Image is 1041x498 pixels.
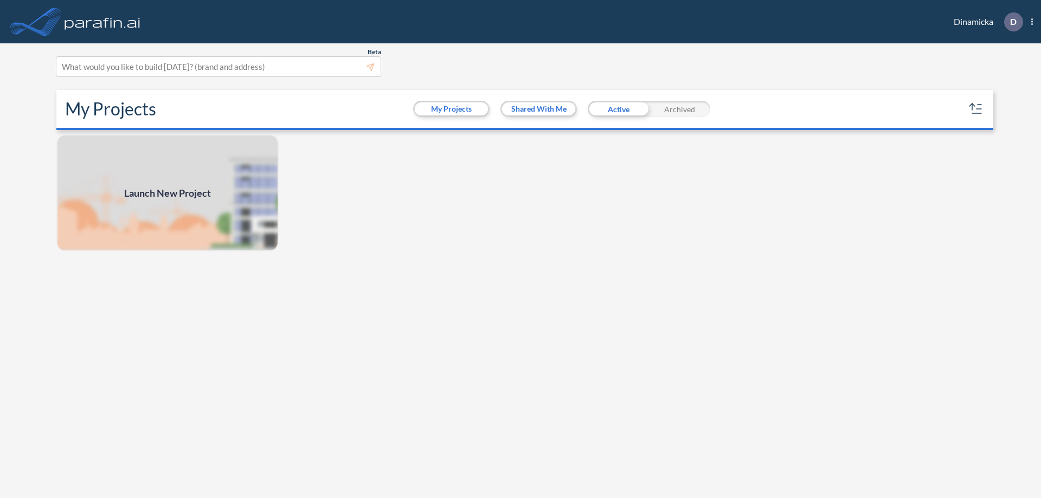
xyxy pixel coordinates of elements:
[502,102,575,115] button: Shared With Me
[967,100,985,118] button: sort
[1010,17,1017,27] p: D
[588,101,649,117] div: Active
[124,186,211,201] span: Launch New Project
[368,48,381,56] span: Beta
[649,101,710,117] div: Archived
[56,134,279,251] a: Launch New Project
[62,11,143,33] img: logo
[56,134,279,251] img: add
[937,12,1033,31] div: Dinamicka
[65,99,156,119] h2: My Projects
[415,102,488,115] button: My Projects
